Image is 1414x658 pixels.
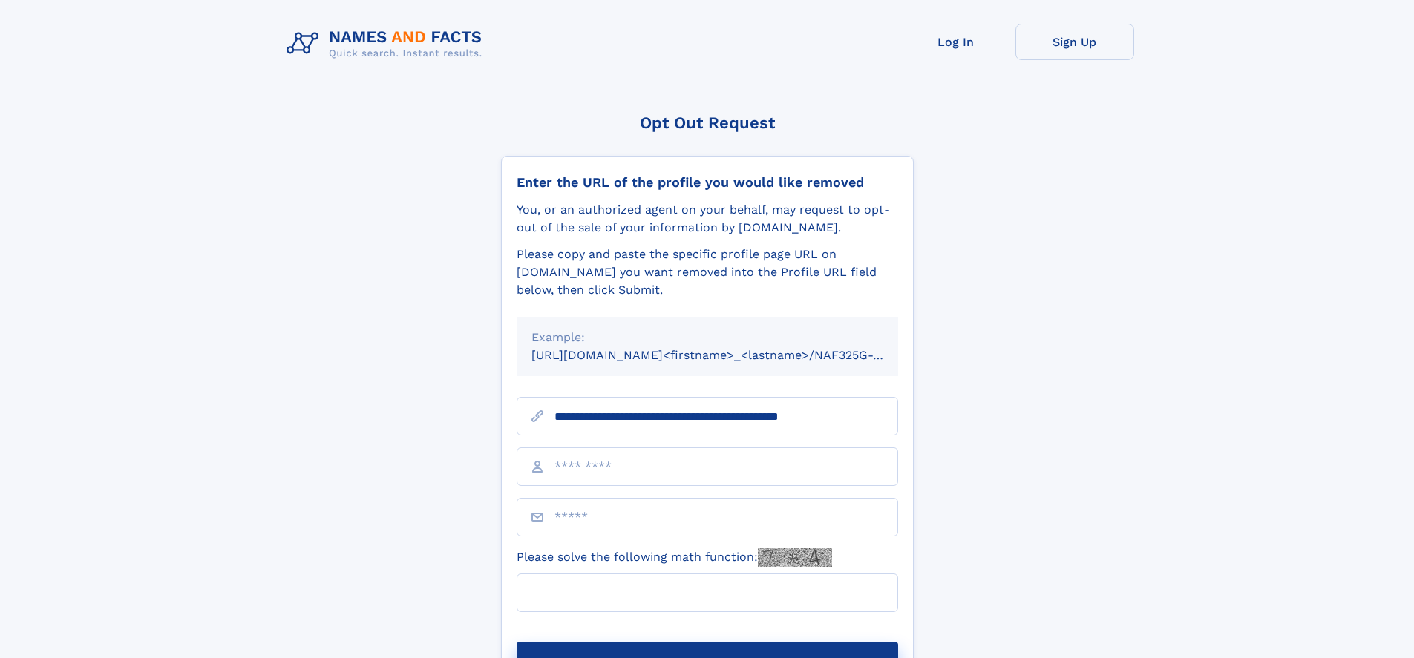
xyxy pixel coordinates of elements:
label: Please solve the following math function: [517,548,832,567]
img: Logo Names and Facts [281,24,494,64]
div: Opt Out Request [501,113,914,132]
a: Sign Up [1015,24,1134,60]
div: Please copy and paste the specific profile page URL on [DOMAIN_NAME] you want removed into the Pr... [517,246,898,299]
div: Example: [531,329,883,346]
div: You, or an authorized agent on your behalf, may request to opt-out of the sale of your informatio... [517,201,898,237]
a: Log In [897,24,1015,60]
div: Enter the URL of the profile you would like removed [517,174,898,191]
small: [URL][DOMAIN_NAME]<firstname>_<lastname>/NAF325G-xxxxxxxx [531,348,926,362]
